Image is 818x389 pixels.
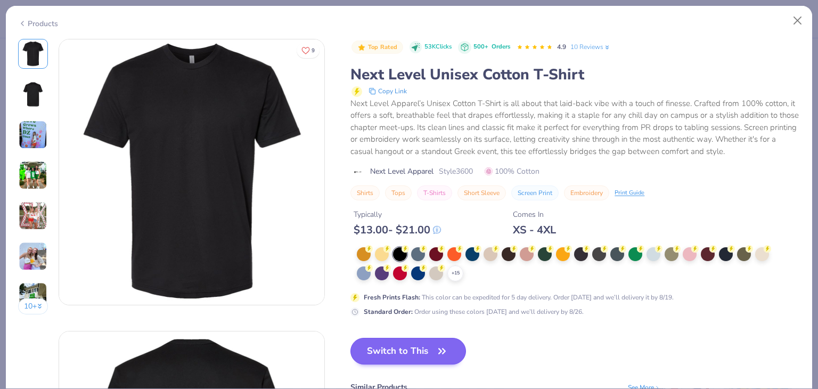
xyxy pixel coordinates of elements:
[364,307,413,316] strong: Standard Order :
[350,98,800,158] div: Next Level Apparel’s Unisex Cotton T-Shirt is all about that laid-back vibe with a touch of fines...
[19,201,47,230] img: User generated content
[417,185,452,200] button: T-Shirts
[350,185,380,200] button: Shirts
[297,43,320,58] button: Like
[364,307,584,317] div: Order using these colors [DATE] and we’ll delivery by 8/26.
[354,223,441,237] div: $ 13.00 - $ 21.00
[788,11,808,31] button: Close
[19,242,47,271] img: User generated content
[364,293,420,302] strong: Fresh Prints Flash :
[492,43,510,51] span: Orders
[59,39,324,305] img: Front
[485,166,539,177] span: 100% Cotton
[350,338,466,364] button: Switch to This
[365,85,410,98] button: copy to clipboard
[350,168,365,176] img: brand logo
[351,40,403,54] button: Badge Button
[18,298,48,314] button: 10+
[19,282,47,311] img: User generated content
[20,82,46,107] img: Back
[357,43,366,52] img: Top Rated sort
[18,18,58,29] div: Products
[557,43,566,51] span: 4.9
[19,161,47,190] img: User generated content
[354,209,441,220] div: Typically
[312,48,315,53] span: 9
[473,43,510,52] div: 500+
[370,166,433,177] span: Next Level Apparel
[513,223,556,237] div: XS - 4XL
[19,120,47,149] img: User generated content
[364,293,674,302] div: This color can be expedited for 5 day delivery. Order [DATE] and we’ll delivery it by 8/19.
[385,185,412,200] button: Tops
[452,270,460,277] span: + 15
[424,43,452,52] span: 53K Clicks
[517,39,553,56] div: 4.9 Stars
[513,209,556,220] div: Comes In
[615,189,644,198] div: Print Guide
[20,41,46,67] img: Front
[439,166,473,177] span: Style 3600
[457,185,506,200] button: Short Sleeve
[570,42,611,52] a: 10 Reviews
[511,185,559,200] button: Screen Print
[368,44,398,50] span: Top Rated
[350,64,800,85] div: Next Level Unisex Cotton T-Shirt
[564,185,609,200] button: Embroidery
